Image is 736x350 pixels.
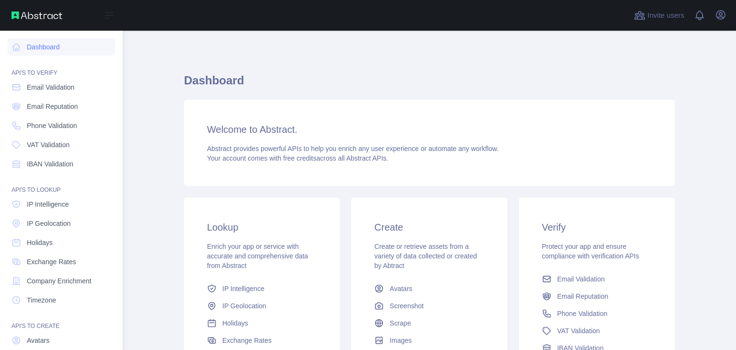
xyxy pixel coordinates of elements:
[557,274,605,284] span: Email Validation
[374,243,477,269] span: Create or retrieve assets from a variety of data collected or created by Abtract
[390,318,411,328] span: Scrape
[390,301,424,311] span: Screenshot
[370,280,488,297] a: Avatars
[27,219,71,228] span: IP Geolocation
[8,155,115,173] a: IBAN Validation
[374,221,484,234] h3: Create
[542,221,652,234] h3: Verify
[203,280,321,297] a: IP Intelligence
[370,315,488,332] a: Scrape
[27,199,69,209] span: IP Intelligence
[27,336,49,345] span: Avatars
[27,295,56,305] span: Timezone
[8,175,115,194] div: API'S TO LOOKUP
[8,117,115,134] a: Phone Validation
[27,276,92,286] span: Company Enrichment
[203,297,321,315] a: IP Geolocation
[390,336,412,345] span: Images
[8,136,115,153] a: VAT Validation
[222,284,264,293] span: IP Intelligence
[538,322,655,339] a: VAT Validation
[11,12,62,19] img: Abstract API
[184,73,675,96] h1: Dashboard
[557,326,600,336] span: VAT Validation
[222,318,248,328] span: Holidays
[542,243,639,260] span: Protect your app and ensure compliance with verification APIs
[8,38,115,56] a: Dashboard
[203,315,321,332] a: Holidays
[203,332,321,349] a: Exchange Rates
[27,140,69,150] span: VAT Validation
[8,196,115,213] a: IP Intelligence
[370,332,488,349] a: Images
[8,215,115,232] a: IP Geolocation
[27,257,76,267] span: Exchange Rates
[8,272,115,290] a: Company Enrichment
[8,58,115,77] div: API'S TO VERIFY
[207,154,388,162] span: Your account comes with across all Abstract APIs.
[538,305,655,322] a: Phone Validation
[207,145,499,152] span: Abstract provides powerful APIs to help you enrich any user experience or automate any workflow.
[207,221,317,234] h3: Lookup
[8,332,115,349] a: Avatars
[27,238,53,247] span: Holidays
[283,154,316,162] span: free credits
[207,243,308,269] span: Enrich your app or service with accurate and comprehensive data from Abstract
[27,82,74,92] span: Email Validation
[8,292,115,309] a: Timezone
[370,297,488,315] a: Screenshot
[390,284,412,293] span: Avatars
[8,253,115,270] a: Exchange Rates
[222,336,272,345] span: Exchange Rates
[8,98,115,115] a: Email Reputation
[27,102,78,111] span: Email Reputation
[27,159,73,169] span: IBAN Validation
[647,10,684,21] span: Invite users
[538,270,655,288] a: Email Validation
[222,301,266,311] span: IP Geolocation
[557,309,608,318] span: Phone Validation
[27,121,77,130] span: Phone Validation
[8,311,115,330] div: API'S TO CREATE
[8,234,115,251] a: Holidays
[207,123,652,136] h3: Welcome to Abstract.
[557,292,609,301] span: Email Reputation
[632,8,686,23] button: Invite users
[8,79,115,96] a: Email Validation
[538,288,655,305] a: Email Reputation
